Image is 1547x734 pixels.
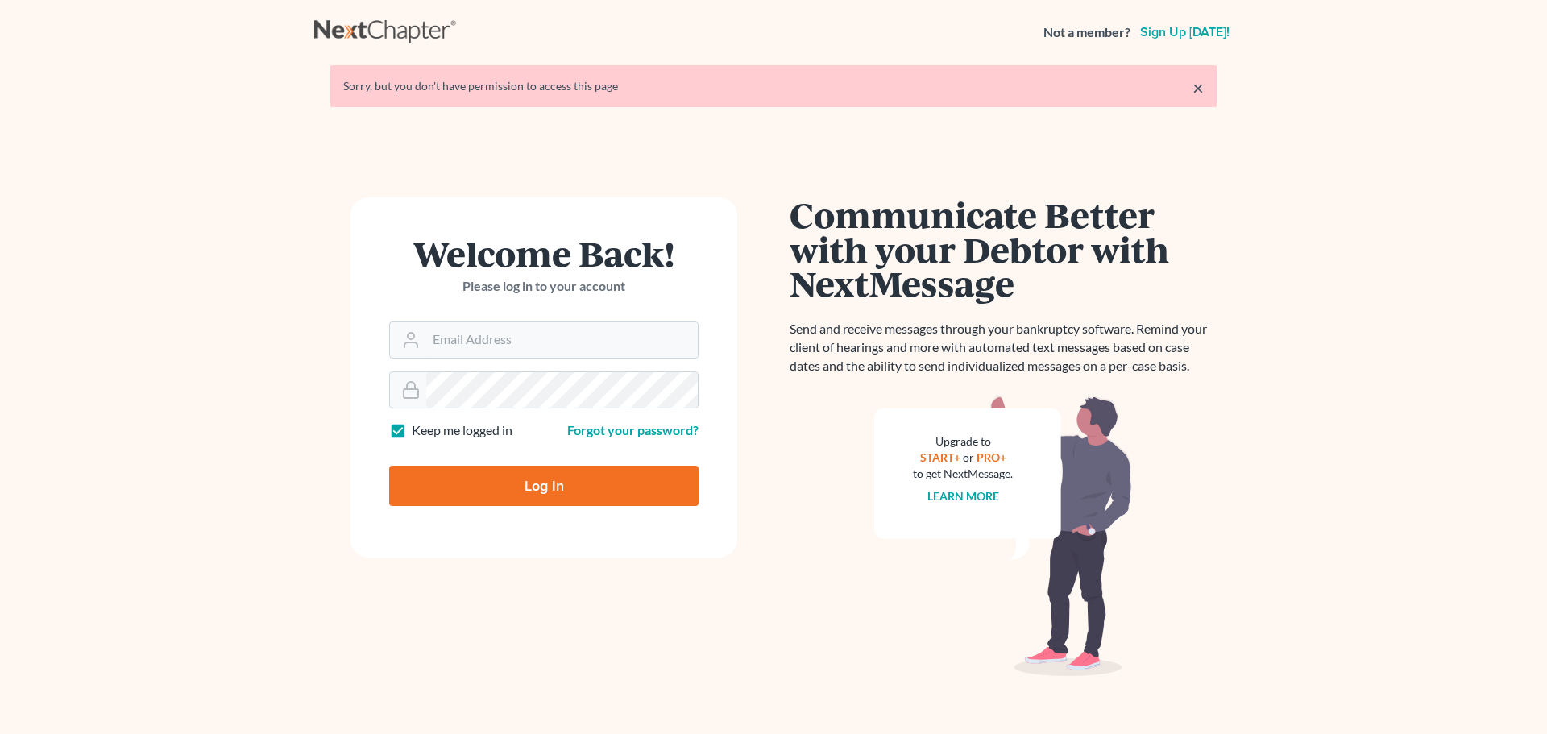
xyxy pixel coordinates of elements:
img: nextmessage_bg-59042aed3d76b12b5cd301f8e5b87938c9018125f34e5fa2b7a6b67550977c72.svg [874,395,1132,677]
span: or [963,450,974,464]
input: Email Address [426,322,698,358]
div: Upgrade to [913,433,1013,450]
a: START+ [920,450,960,464]
a: Sign up [DATE]! [1137,26,1233,39]
div: Sorry, but you don't have permission to access this page [343,78,1204,94]
p: Send and receive messages through your bankruptcy software. Remind your client of hearings and mo... [790,320,1217,375]
label: Keep me logged in [412,421,512,440]
h1: Communicate Better with your Debtor with NextMessage [790,197,1217,301]
strong: Not a member? [1043,23,1130,42]
a: × [1192,78,1204,97]
input: Log In [389,466,699,506]
a: PRO+ [977,450,1006,464]
a: Learn more [927,489,999,503]
div: to get NextMessage. [913,466,1013,482]
h1: Welcome Back! [389,236,699,271]
a: Forgot your password? [567,422,699,437]
p: Please log in to your account [389,277,699,296]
